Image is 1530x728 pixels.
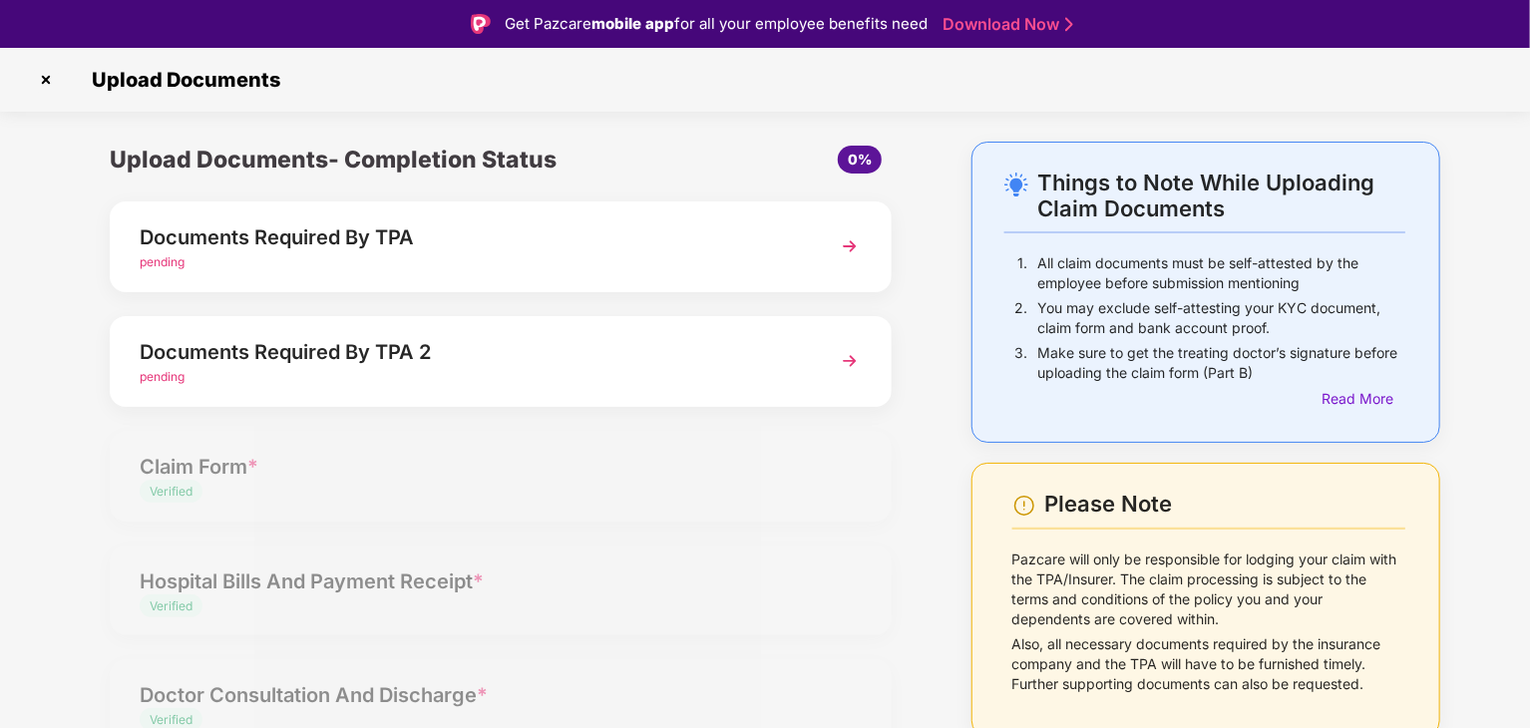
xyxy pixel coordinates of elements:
[471,14,491,34] img: Logo
[1037,343,1405,383] p: Make sure to get the treating doctor’s signature before uploading the claim form (Part B)
[1014,298,1027,338] p: 2.
[140,336,801,368] div: Documents Required By TPA 2
[505,12,928,36] div: Get Pazcare for all your employee benefits need
[1012,494,1036,518] img: svg+xml;base64,PHN2ZyBpZD0iV2FybmluZ18tXzI0eDI0IiBkYXRhLW5hbWU9Ildhcm5pbmcgLSAyNHgyNCIgeG1sbnM9Im...
[1322,388,1405,410] div: Read More
[943,14,1067,35] a: Download Now
[140,369,185,384] span: pending
[1065,14,1073,35] img: Stroke
[1017,253,1027,293] p: 1.
[1037,298,1405,338] p: You may exclude self-attesting your KYC document, claim form and bank account proof.
[140,254,185,269] span: pending
[1004,173,1028,196] img: svg+xml;base64,PHN2ZyB4bWxucz0iaHR0cDovL3d3dy53My5vcmcvMjAwMC9zdmciIHdpZHRoPSIyNC4wOTMiIGhlaWdodD...
[1037,253,1405,293] p: All claim documents must be self-attested by the employee before submission mentioning
[1037,170,1405,221] div: Things to Note While Uploading Claim Documents
[1014,343,1027,383] p: 3.
[30,64,62,96] img: svg+xml;base64,PHN2ZyBpZD0iQ3Jvc3MtMzJ4MzIiIHhtbG5zPSJodHRwOi8vd3d3LnczLm9yZy8yMDAwL3N2ZyIgd2lkdG...
[1012,634,1405,694] p: Also, all necessary documents required by the insurance company and the TPA will have to be furni...
[72,68,290,92] span: Upload Documents
[832,343,868,379] img: svg+xml;base64,PHN2ZyBpZD0iTmV4dCIgeG1sbnM9Imh0dHA6Ly93d3cudzMub3JnLzIwMDAvc3ZnIiB3aWR0aD0iMzYiIG...
[110,142,630,178] div: Upload Documents- Completion Status
[832,228,868,264] img: svg+xml;base64,PHN2ZyBpZD0iTmV4dCIgeG1sbnM9Imh0dHA6Ly93d3cudzMub3JnLzIwMDAvc3ZnIiB3aWR0aD0iMzYiIG...
[591,14,674,33] strong: mobile app
[140,221,801,253] div: Documents Required By TPA
[1012,549,1405,629] p: Pazcare will only be responsible for lodging your claim with the TPA/Insurer. The claim processin...
[848,151,872,168] span: 0%
[1045,491,1405,518] div: Please Note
